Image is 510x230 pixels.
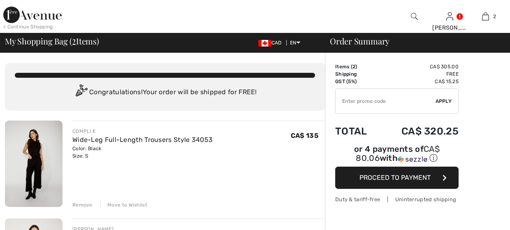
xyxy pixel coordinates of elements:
[258,40,271,46] img: Canadian Dollar
[3,23,53,30] div: < Continue Shopping
[379,78,459,85] td: CA$ 15.25
[72,201,93,209] div: Remove
[72,128,213,135] div: COMPLI K
[335,117,379,145] td: Total
[336,89,436,114] input: Promo code
[73,84,89,101] img: Congratulation2.svg
[335,70,379,78] td: Shipping
[379,70,459,78] td: Free
[5,121,63,207] img: Wide-Leg Full-Length Trousers Style 34053
[352,64,355,70] span: 2
[291,132,318,139] span: CA$ 135
[356,144,440,163] span: CA$ 80.06
[335,167,459,189] button: Proceed to Payment
[335,63,379,70] td: Items ( )
[468,12,503,21] a: 2
[379,117,459,145] td: CA$ 320.25
[100,201,147,209] div: Move to Wishlist
[411,12,418,21] img: search the website
[335,195,459,203] div: Duty & tariff-free | Uninterrupted shipping
[3,7,62,23] img: 1ère Avenue
[72,145,213,160] div: Color: Black Size: S
[432,23,467,32] div: [PERSON_NAME]
[72,136,213,144] a: Wide-Leg Full-Length Trousers Style 34053
[335,145,459,164] div: or 4 payments of with
[72,35,76,46] span: 2
[398,156,427,163] img: Sezzle
[320,37,505,45] div: Order Summary
[258,40,285,46] span: CAD
[493,13,496,20] span: 2
[436,98,452,105] span: Apply
[290,40,300,46] span: EN
[335,145,459,167] div: or 4 payments ofCA$ 80.06withSezzle Click to learn more about Sezzle
[379,63,459,70] td: CA$ 305.00
[482,12,489,21] img: My Bag
[335,78,379,85] td: GST (5%)
[359,174,431,181] span: Proceed to Payment
[446,12,453,20] a: Sign In
[15,84,315,101] div: Congratulations! Your order will be shipped for FREE!
[446,12,453,21] img: My Info
[5,37,99,45] span: My Shopping Bag ( Items)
